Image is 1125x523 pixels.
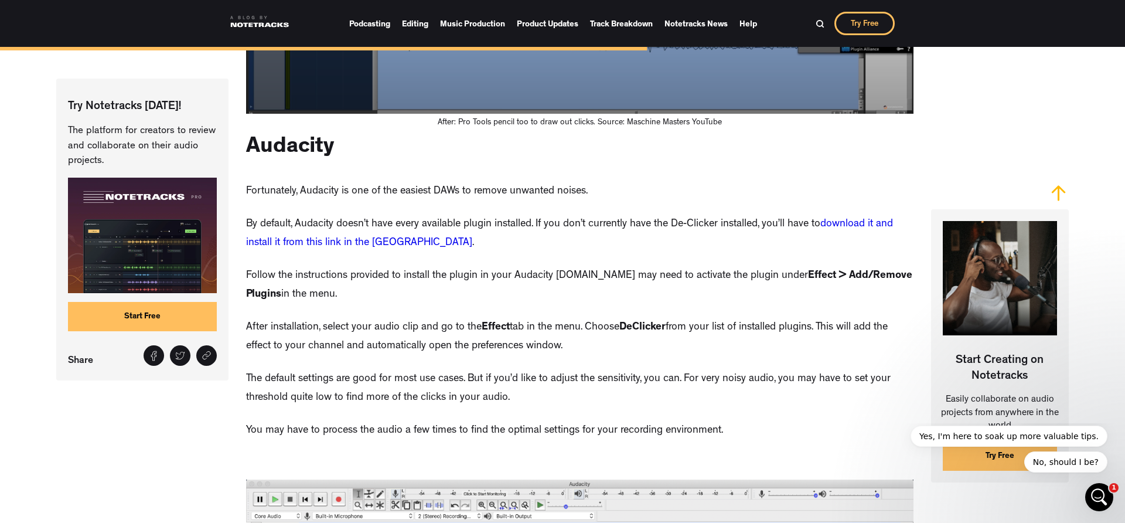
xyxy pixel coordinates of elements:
a: Podcasting [349,15,390,32]
iframe: Intercom notifications message [891,423,1125,517]
img: Share link icon [202,351,212,361]
img: Search Bar [816,19,824,28]
strong: Effect [482,322,510,333]
p: You may have to process the audio a few times to find the optimal settings for your recording env... [246,422,723,441]
p: After installation, select your audio clip and go to the tab in the menu. Choose from your list o... [246,319,913,356]
a: Product Updates [517,15,578,32]
p: Follow the instructions provided to install the plugin in your Audacity [DOMAIN_NAME] may need to... [246,267,913,304]
a: Music Production [440,15,505,32]
p: The platform for creators to review and collaborate on their audio projects. [68,124,217,169]
a: Try Free [834,12,895,35]
a: Start Free [68,302,217,331]
a: Notetracks News [664,15,728,32]
button: Quick reply: No, should I be? [134,28,217,49]
p: By default, Audacity doesn’t have every available plugin installed. If you don’t currently have t... [246,216,913,253]
a: Help [739,15,757,32]
iframe: Intercom live chat [1085,483,1113,511]
strong: Effect > Add/Remove Plugins [246,271,912,300]
a: download it and install it from this link in the [GEOGRAPHIC_DATA] [246,219,893,249]
strong: DeClicker [619,322,666,333]
span: 1 [1109,483,1119,493]
p: Start Creating on Notetracks [931,345,1069,385]
a: Share on Facebook [144,345,164,366]
p: Easily collaborate on audio projects from anywhere in the world [931,394,1069,433]
p: The default settings are good for most use cases. But if you’d like to adjust the sensitivity, yo... [246,371,913,407]
h2: Audacity [246,134,334,162]
p: Try Notetracks [DATE]! [68,99,217,115]
p: Fortunately, Audacity is one of the easiest DAWs to remove unwanted noises. [246,183,588,202]
p: Share [68,352,99,369]
button: Quick reply: Yes, I'm here to soak up more valuable tips. [20,2,217,23]
a: Tweet [170,345,190,366]
a: Track Breakdown [590,15,653,32]
a: Editing [402,15,428,32]
figcaption: After: Pro Tools pencil too to draw out clicks. Source: Maschine Masters YouTube [246,117,913,128]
